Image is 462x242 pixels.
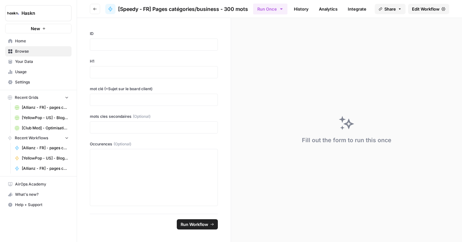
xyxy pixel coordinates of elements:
div: Fill out the form to run this once [302,136,391,145]
span: Home [15,38,69,44]
span: [Speedy - FR] Pages catégories/business - 300 mots [118,5,248,13]
a: Integrate [344,4,370,14]
span: Settings [15,79,69,85]
span: Recent Grids [15,95,38,100]
button: Share [375,4,406,14]
a: Browse [5,46,72,56]
img: Haskn Logo [7,7,19,19]
a: Settings [5,77,72,87]
span: (Optional) [114,141,131,147]
span: [YellowPop - US] - Blog Articles - 1000 words [22,155,69,161]
a: [Club Med] - Optimisation + FAQ Grid [12,123,72,133]
a: History [290,4,312,14]
span: Recent Workflows [15,135,48,141]
span: Run Workflow [181,221,208,228]
label: ID [90,31,218,37]
span: New [31,25,40,32]
span: Help + Support [15,202,69,208]
span: Share [384,6,396,12]
span: (Optional) [133,114,150,119]
span: [YellowPop - US] - Blog Articles - 1000 words [22,115,69,121]
a: [Allianz - FR] - pages conseil pro 💼 + FAQ [12,143,72,153]
span: AirOps Academy [15,181,69,187]
label: H1 [90,58,218,64]
a: [Speedy - FR] Pages catégories/business - 300 mots [105,4,248,14]
a: Home [5,36,72,46]
a: [YellowPop - US] - Blog Articles - 1000 words [12,113,72,123]
a: [Allianz - FR] - pages conseil + FAQ [12,102,72,113]
button: Help + Support [5,200,72,210]
a: [Allianz - FR] - pages conseil habitation 🏠 + FAQ [12,163,72,174]
span: Browse [15,48,69,54]
a: Edit Workflow [408,4,449,14]
a: Usage [5,67,72,77]
button: Recent Workflows [5,133,72,143]
label: mots cles secondaires [90,114,218,119]
button: Run Workflow [177,219,218,229]
span: [Allianz - FR] - pages conseil pro 💼 + FAQ [22,145,69,151]
span: Usage [15,69,69,75]
button: New [5,24,72,33]
button: What's new? [5,189,72,200]
span: [Allianz - FR] - pages conseil + FAQ [22,105,69,110]
a: AirOps Academy [5,179,72,189]
a: Your Data [5,56,72,67]
span: Your Data [15,59,69,65]
a: Analytics [315,4,341,14]
span: [Club Med] - Optimisation + FAQ Grid [22,125,69,131]
label: mot clé (=Sujet sur le board client) [90,86,218,92]
span: Edit Workflow [412,6,440,12]
label: Occurences [90,141,218,147]
span: Haskn [21,10,60,16]
span: [Allianz - FR] - pages conseil habitation 🏠 + FAQ [22,166,69,171]
a: [YellowPop - US] - Blog Articles - 1000 words [12,153,72,163]
button: Workspace: Haskn [5,5,72,21]
button: Recent Grids [5,93,72,102]
button: Run Once [253,4,287,14]
div: What's new? [5,190,71,199]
